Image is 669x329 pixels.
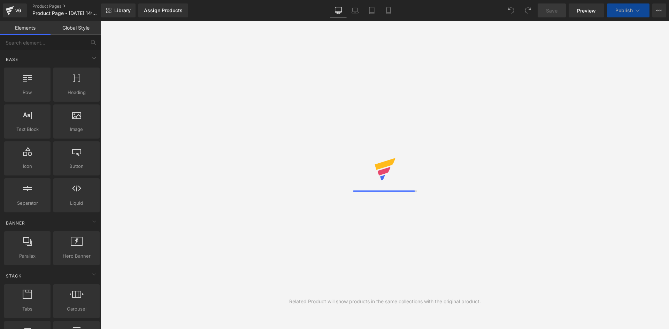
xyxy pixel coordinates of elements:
span: Heading [55,89,98,96]
span: Banner [5,220,26,226]
span: Text Block [6,126,48,133]
div: Assign Products [144,8,183,13]
button: More [652,3,666,17]
span: Base [5,56,19,63]
span: Liquid [55,199,98,207]
a: Preview [569,3,604,17]
span: Stack [5,273,22,279]
span: Publish [615,8,633,13]
span: Library [114,7,131,14]
span: Button [55,163,98,170]
a: Laptop [347,3,363,17]
a: Tablet [363,3,380,17]
span: Preview [577,7,596,14]
a: Product Pages [32,3,113,9]
span: Carousel [55,305,98,313]
a: Global Style [51,21,101,35]
button: Redo [521,3,535,17]
span: Product Page - [DATE] 14:53:36 [32,10,99,16]
a: Desktop [330,3,347,17]
div: Related Product will show products in the same collections with the original product. [289,298,481,305]
a: Mobile [380,3,397,17]
span: Icon [6,163,48,170]
span: Save [546,7,557,14]
a: New Library [101,3,136,17]
div: v6 [14,6,23,15]
span: Row [6,89,48,96]
button: Undo [504,3,518,17]
button: Publish [607,3,649,17]
span: Image [55,126,98,133]
a: v6 [3,3,27,17]
span: Parallax [6,252,48,260]
span: Separator [6,199,48,207]
span: Tabs [6,305,48,313]
span: Hero Banner [55,252,98,260]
